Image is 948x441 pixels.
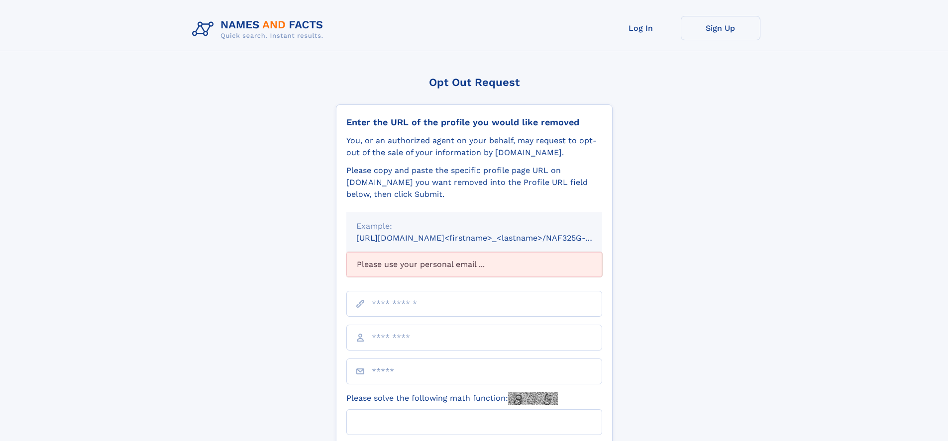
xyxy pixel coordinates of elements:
a: Log In [601,16,681,40]
div: Opt Out Request [336,76,613,88]
div: Example: [356,220,592,232]
div: Please use your personal email ... [346,252,602,277]
div: You, or an authorized agent on your behalf, may request to opt-out of the sale of your informatio... [346,135,602,159]
small: [URL][DOMAIN_NAME]<firstname>_<lastname>/NAF325G-xxxxxxxx [356,233,621,243]
div: Please copy and paste the specific profile page URL on [DOMAIN_NAME] you want removed into the Pr... [346,165,602,200]
label: Please solve the following math function: [346,392,558,405]
a: Sign Up [681,16,760,40]
div: Enter the URL of the profile you would like removed [346,117,602,128]
img: Logo Names and Facts [188,16,331,43]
